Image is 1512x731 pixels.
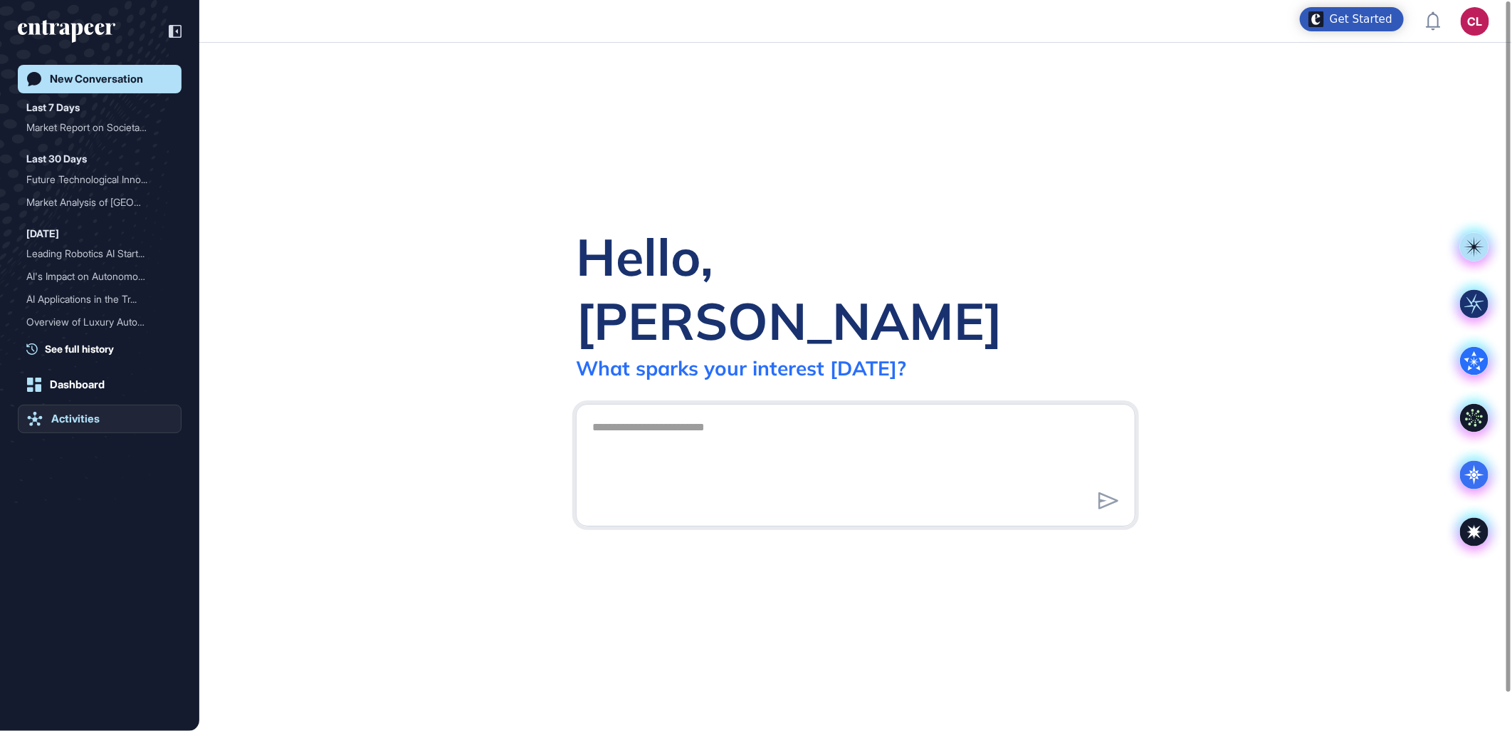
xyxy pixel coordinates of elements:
[576,224,1135,353] div: Hello, [PERSON_NAME]
[1300,7,1404,31] div: Open Get Started checklist
[1330,12,1392,26] div: Get Started
[26,168,162,191] div: Future Technological Inno...
[18,20,115,43] div: entrapeer-logo
[18,65,182,93] a: New Conversation
[26,341,182,356] a: See full history
[26,150,87,167] div: Last 30 Days
[26,116,162,139] div: Market Report on Societal...
[50,378,105,391] div: Dashboard
[26,311,162,333] div: Overview of Luxury Automo...
[45,341,114,356] span: See full history
[51,413,100,425] div: Activities
[1461,7,1489,36] button: CL
[26,168,173,191] div: Future Technological Innovations in the Automotive Industry by 2035
[26,191,162,214] div: Market Analysis of [GEOGRAPHIC_DATA]'...
[50,73,143,85] div: New Conversation
[26,99,80,116] div: Last 7 Days
[26,225,59,242] div: [DATE]
[18,370,182,399] a: Dashboard
[26,288,162,311] div: AI Applications in the Tr...
[26,116,173,139] div: Market Report on Societal Trends
[18,405,182,433] a: Activities
[1308,11,1324,27] img: launcher-image-alternative-text
[26,265,173,288] div: AI's Impact on Autonomous Driving in the Automotive Industry
[26,242,162,265] div: Leading Robotics AI Start...
[26,242,173,265] div: Leading Robotics AI Startups in the USA
[26,288,173,311] div: AI Applications in the Transportation Sector
[576,356,906,380] div: What sparks your interest [DATE]?
[26,311,173,333] div: Overview of Luxury Automotive Customers in Japan
[26,191,173,214] div: Market Analysis of Japan's Automotive Industry and Related Technologies: Trends, Key Players, and...
[26,265,162,288] div: AI's Impact on Autonomous...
